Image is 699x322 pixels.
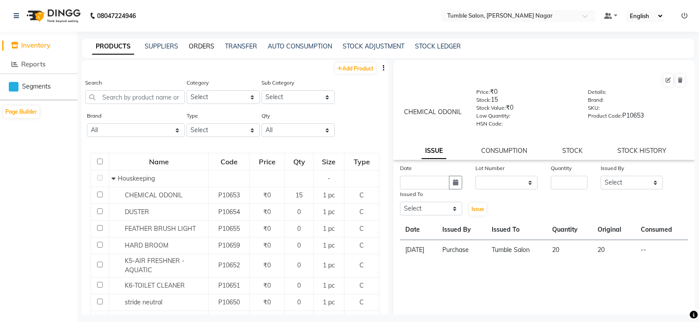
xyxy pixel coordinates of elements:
a: STOCK [562,147,583,155]
span: 0 [297,225,301,233]
th: Original [592,220,635,240]
label: Qty [262,112,270,120]
a: STOCK HISTORY [617,147,666,155]
td: 20 [592,240,635,260]
label: Quantity [551,164,572,172]
span: 1 pc [323,281,335,289]
td: Purchase [437,240,486,260]
label: Stock Value: [476,104,506,112]
a: STOCK LEDGER [415,42,461,50]
span: C [359,225,364,233]
span: 1 pc [323,225,335,233]
label: Stock: [476,96,491,104]
div: Code [209,154,249,170]
span: 1 pc [323,191,335,199]
span: P10659 [218,241,240,249]
label: Issued To [400,190,423,198]
span: C [359,241,364,249]
span: 1 pc [323,298,335,306]
span: Houskeeping [118,174,155,182]
span: C [359,191,364,199]
span: stride neutral [125,298,162,306]
a: ORDERS [189,42,214,50]
span: FEATHER BRUSH LIGHT [125,225,196,233]
input: Search by product name or code [85,90,185,104]
span: HARD BROOM [125,241,168,249]
div: ₹0 [476,103,574,115]
a: STOCK ADJUSTMENT [343,42,404,50]
div: Name [110,154,208,170]
a: CONSUMPTION [481,147,527,155]
span: Issue [471,206,484,212]
div: Size [314,154,344,170]
span: P10650 [218,298,240,306]
span: ₹0 [263,241,271,249]
span: 1 pc [323,261,335,269]
span: Reports [21,60,45,68]
span: 0 [297,208,301,216]
span: K6-TOILET CLEANER [125,281,185,289]
span: ₹0 [263,261,271,269]
label: Details: [588,88,606,96]
span: Segments [22,82,51,91]
label: Low Quantity: [476,112,510,120]
th: Issued By [437,220,486,240]
a: TRANSFER [225,42,257,50]
label: Issued By [601,164,624,172]
label: Brand [87,112,101,120]
span: 0 [297,298,301,306]
span: C [359,298,364,306]
td: -- [635,240,688,260]
span: 15 [295,191,303,199]
label: Price: [476,88,490,96]
td: 20 [547,240,592,260]
a: Add Product [335,63,376,74]
label: Sub Category [262,79,294,87]
span: P10654 [218,208,240,216]
button: Page Builder [3,106,39,118]
span: C [359,281,364,289]
th: Issued To [486,220,547,240]
div: CHEMICAL ODONIL [402,107,463,117]
span: K5-AIR FRESHNER -AQUATIC [125,257,184,274]
a: AUTO CONSUMPTION [268,42,332,50]
b: 08047224946 [97,4,136,28]
span: P10652 [218,261,240,269]
span: C [359,261,364,269]
span: P10653 [218,191,240,199]
span: - [328,174,330,182]
a: SUPPLIERS [145,42,178,50]
a: Inventory [2,41,75,51]
img: logo [22,4,83,28]
label: Type [187,112,198,120]
span: 1 pc [323,241,335,249]
div: ₹0 [476,87,574,100]
span: Inventory [21,41,50,49]
td: Tumble Salon [486,240,547,260]
label: SKU: [588,104,600,112]
span: C [359,208,364,216]
th: Consumed [635,220,688,240]
span: 0 [297,241,301,249]
span: ₹0 [263,298,271,306]
label: Search [85,79,102,87]
div: Qty [285,154,313,170]
button: Issue [469,203,486,215]
th: Quantity [547,220,592,240]
span: 0 [297,261,301,269]
label: Product Code: [588,112,622,120]
span: ₹0 [263,281,271,289]
div: 15 [476,95,574,107]
label: Lot Number [475,164,505,172]
div: P10653 [588,111,686,123]
td: [DATE] [400,240,437,260]
label: HSN Code: [476,120,503,128]
label: Date [400,164,412,172]
span: CHEMICAL ODONIL [125,191,183,199]
div: Type [345,154,378,170]
a: Reports [2,59,75,70]
span: P10655 [218,225,240,233]
span: Collapse Row [112,174,118,182]
span: 1 pc [323,208,335,216]
span: ₹0 [263,208,271,216]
